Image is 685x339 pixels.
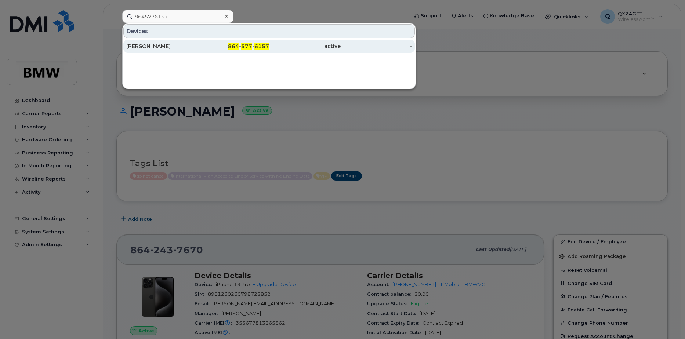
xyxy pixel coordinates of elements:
[269,43,341,50] div: active
[341,43,412,50] div: -
[126,43,198,50] div: [PERSON_NAME]
[653,307,679,333] iframe: Messenger Launcher
[241,43,252,50] span: 577
[198,43,269,50] div: - -
[123,40,415,53] a: [PERSON_NAME]864-577-6157active-
[254,43,269,50] span: 6157
[123,24,415,38] div: Devices
[228,43,239,50] span: 864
